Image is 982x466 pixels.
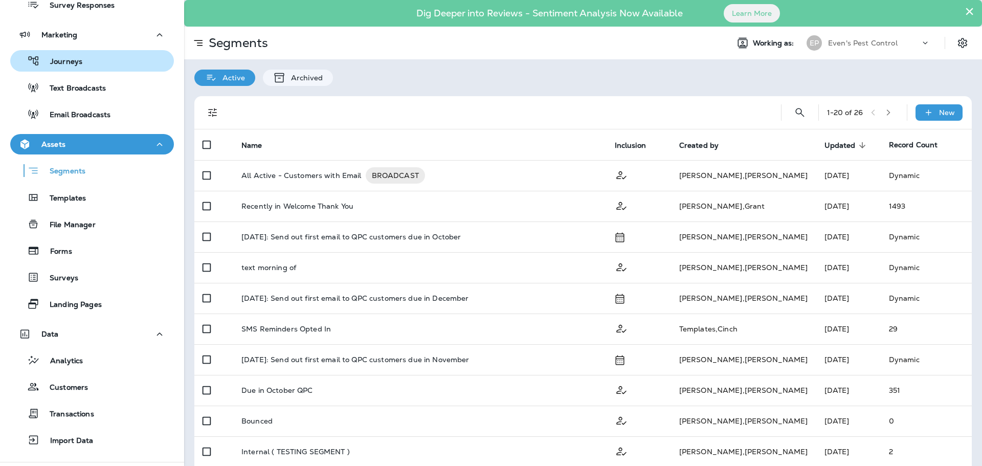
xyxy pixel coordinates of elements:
[671,221,816,252] td: [PERSON_NAME] , [PERSON_NAME]
[615,354,625,364] span: Schedule
[816,344,881,375] td: [DATE]
[39,274,78,283] p: Surveys
[679,141,719,150] span: Created by
[671,252,816,283] td: [PERSON_NAME] , [PERSON_NAME]
[241,167,362,184] p: All Active - Customers with Email
[10,293,174,315] button: Landing Pages
[241,356,470,364] p: [DATE]: Send out first email to QPC customers due in November
[671,314,816,344] td: Templates , Cinch
[241,325,331,333] p: SMS Reminders Opted In
[10,324,174,344] button: Data
[39,383,88,393] p: Customers
[881,344,972,375] td: Dynamic
[615,141,659,150] span: Inclusion
[10,160,174,182] button: Segments
[671,406,816,436] td: [PERSON_NAME] , [PERSON_NAME]
[824,141,856,150] span: Updated
[816,406,881,436] td: [DATE]
[889,140,938,149] span: Record Count
[10,50,174,72] button: Journeys
[881,314,972,344] td: 29
[881,221,972,252] td: Dynamic
[40,436,94,446] p: Import Data
[615,141,646,150] span: Inclusion
[753,39,796,48] span: Working as:
[816,191,881,221] td: [DATE]
[10,213,174,235] button: File Manager
[205,35,268,51] p: Segments
[41,330,59,338] p: Data
[671,191,816,221] td: [PERSON_NAME] , Grant
[217,74,245,82] p: Active
[10,103,174,125] button: Email Broadcasts
[615,385,628,394] span: Customer Only
[10,187,174,208] button: Templates
[615,415,628,425] span: Customer Only
[615,170,628,179] span: Customer Only
[816,283,881,314] td: [DATE]
[615,232,625,241] span: Schedule
[387,12,712,15] p: Dig Deeper into Reviews - Sentiment Analysis Now Available
[40,357,83,366] p: Analytics
[881,283,972,314] td: Dynamic
[671,375,816,406] td: [PERSON_NAME] , [PERSON_NAME]
[241,141,276,150] span: Name
[827,108,863,117] div: 1 - 20 of 26
[816,314,881,344] td: [DATE]
[366,170,425,181] span: BROADCAST
[790,102,810,123] button: Search Segments
[953,34,972,52] button: Settings
[724,4,780,23] button: Learn More
[203,102,223,123] button: Filters
[824,141,869,150] span: Updated
[39,300,102,310] p: Landing Pages
[881,160,972,191] td: Dynamic
[807,35,822,51] div: EP
[671,283,816,314] td: [PERSON_NAME] , [PERSON_NAME]
[241,202,353,210] p: Recently in Welcome Thank You
[10,349,174,371] button: Analytics
[366,167,425,184] div: BROADCAST
[10,25,174,45] button: Marketing
[939,108,955,117] p: New
[615,201,628,210] span: Customer Only
[671,344,816,375] td: [PERSON_NAME] , [PERSON_NAME]
[679,141,732,150] span: Created by
[40,247,72,257] p: Forms
[10,267,174,288] button: Surveys
[615,446,628,455] span: Customer Only
[881,406,972,436] td: 0
[10,429,174,451] button: Import Data
[816,160,881,191] td: [DATE]
[10,376,174,397] button: Customers
[828,39,898,47] p: Even's Pest Control
[965,3,974,19] button: Close
[671,160,816,191] td: [PERSON_NAME] , [PERSON_NAME]
[40,57,82,67] p: Journeys
[816,221,881,252] td: [DATE]
[241,417,273,425] p: Bounced
[241,263,296,272] p: text morning of
[241,233,461,241] p: [DATE]: Send out first email to QPC customers due in October
[39,410,94,419] p: Transactions
[816,252,881,283] td: [DATE]
[615,293,625,302] span: Schedule
[615,262,628,271] span: Customer Only
[41,31,77,39] p: Marketing
[39,220,96,230] p: File Manager
[39,110,110,120] p: Email Broadcasts
[615,323,628,332] span: Customer Only
[286,74,323,82] p: Archived
[39,84,106,94] p: Text Broadcasts
[39,194,86,204] p: Templates
[241,141,262,150] span: Name
[41,140,65,148] p: Assets
[10,240,174,261] button: Forms
[241,386,313,394] p: Due in October QPC
[241,294,469,302] p: [DATE]: Send out first email to QPC customers due in December
[881,252,972,283] td: Dynamic
[10,403,174,424] button: Transactions
[881,375,972,406] td: 351
[39,167,85,177] p: Segments
[10,134,174,154] button: Assets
